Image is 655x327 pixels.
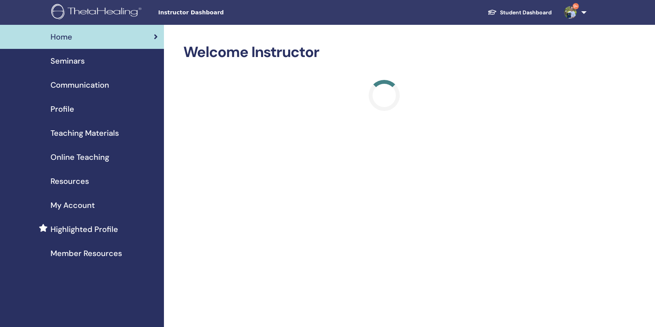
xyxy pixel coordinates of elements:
span: Online Teaching [51,151,109,163]
span: Teaching Materials [51,127,119,139]
span: My Account [51,199,95,211]
span: Resources [51,175,89,187]
a: Student Dashboard [481,5,558,20]
img: logo.png [51,4,144,21]
span: Instructor Dashboard [158,9,275,17]
img: graduation-cap-white.svg [488,9,497,16]
span: Highlighted Profile [51,223,118,235]
h2: Welcome Instructor [183,43,585,61]
span: Member Resources [51,247,122,259]
img: default.jpg [564,6,577,19]
span: Communication [51,79,109,91]
span: Profile [51,103,74,115]
span: Home [51,31,72,43]
span: Seminars [51,55,85,67]
span: 9+ [573,3,579,9]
